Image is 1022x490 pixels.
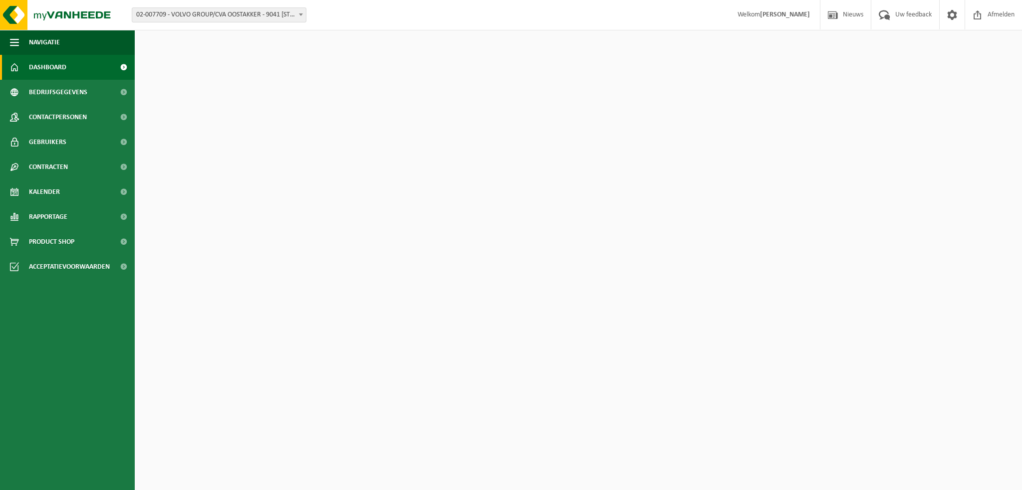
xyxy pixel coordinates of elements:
span: 02-007709 - VOLVO GROUP/CVA OOSTAKKER - 9041 OOSTAKKER, SMALLEHEERWEG 31 [132,8,306,22]
span: Contactpersonen [29,105,87,130]
span: Dashboard [29,55,66,80]
span: Product Shop [29,229,74,254]
span: Contracten [29,155,68,179]
span: Bedrijfsgegevens [29,80,87,105]
span: Rapportage [29,204,67,229]
span: Acceptatievoorwaarden [29,254,110,279]
strong: [PERSON_NAME] [760,11,810,18]
span: Gebruikers [29,130,66,155]
span: Navigatie [29,30,60,55]
span: 02-007709 - VOLVO GROUP/CVA OOSTAKKER - 9041 OOSTAKKER, SMALLEHEERWEG 31 [132,7,306,22]
span: Kalender [29,179,60,204]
